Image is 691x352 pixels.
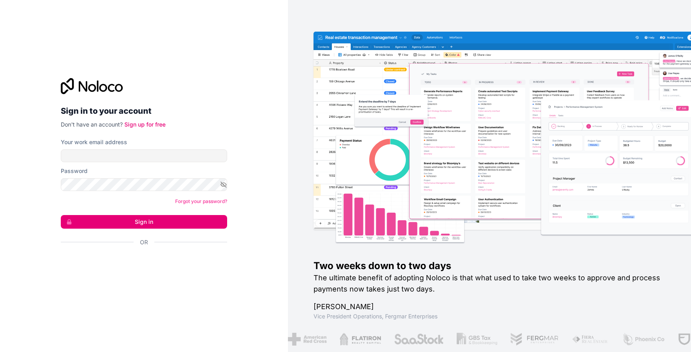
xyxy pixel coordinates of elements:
[61,121,123,128] span: Don't have an account?
[124,121,166,128] a: Sign up for free
[456,333,497,346] img: /assets/gbstax-C-GtDUiK.png
[61,167,88,175] label: Password
[621,333,665,346] img: /assets/phoenix-BREaitsQ.png
[61,215,227,229] button: Sign in
[393,333,444,346] img: /assets/saastock-C6Zbiodz.png
[61,138,127,146] label: Your work email address
[314,259,665,272] h1: Two weeks down to two days
[288,333,326,346] img: /assets/american-red-cross-BAupjrZR.png
[175,198,227,204] a: Forgot your password?
[314,312,665,320] h1: Vice President Operations , Fergmar Enterprises
[57,255,225,273] iframe: Sign in with Google Button
[61,178,227,191] input: Password
[510,333,559,346] img: /assets/fergmar-CudnrXN5.png
[140,238,148,246] span: Or
[571,333,609,346] img: /assets/fiera-fwj2N5v4.png
[314,272,665,295] h2: The ultimate benefit of adopting Noloco is that what used to take two weeks to approve and proces...
[339,333,381,346] img: /assets/flatiron-C8eUkumj.png
[61,149,227,162] input: Email address
[61,104,227,118] h2: Sign in to your account
[314,301,665,312] h1: [PERSON_NAME]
